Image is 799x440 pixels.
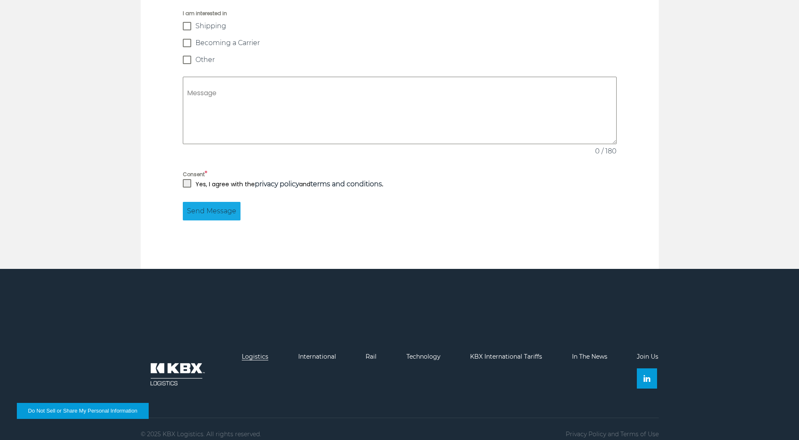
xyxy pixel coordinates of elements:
a: International [298,353,336,360]
span: Shipping [195,22,226,30]
button: Do Not Sell or Share My Personal Information [17,403,149,419]
span: and [608,430,619,438]
a: Join Us [637,353,658,360]
img: Linkedin [644,375,650,382]
a: terms and conditions [310,180,382,188]
span: 0 / 180 [595,146,617,156]
span: Becoming a Carrier [195,39,260,47]
span: I am interested in [183,9,617,18]
label: Other [183,56,617,64]
span: Other [195,56,215,64]
a: privacy policy [255,180,299,188]
a: Rail [366,353,377,360]
a: Privacy Policy [566,430,606,438]
span: Send Message [187,206,236,216]
label: Consent [183,169,617,179]
a: KBX International Tariffs [470,353,542,360]
p: Yes, I agree with the and [195,179,383,189]
p: © 2025 KBX Logistics. All rights reserved. [141,431,261,437]
button: Send Message [183,202,241,220]
label: Becoming a Carrier [183,39,617,47]
a: Technology [406,353,441,360]
strong: . [310,180,383,188]
a: Logistics [242,353,268,360]
img: kbx logo [141,353,212,395]
a: Terms of Use [620,430,659,438]
a: In The News [572,353,607,360]
label: Shipping [183,22,617,30]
